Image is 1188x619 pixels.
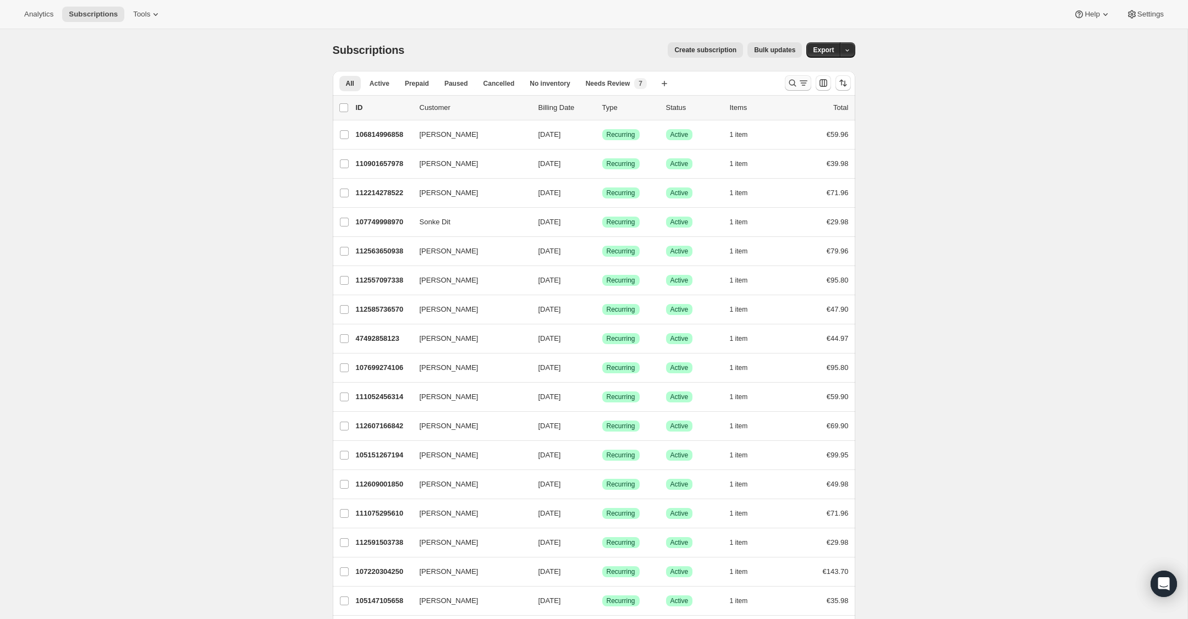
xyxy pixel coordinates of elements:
[835,75,851,91] button: Sort the results
[133,10,150,19] span: Tools
[607,596,635,605] span: Recurring
[827,538,849,546] span: €29.98
[827,305,849,313] span: €47.90
[730,506,760,521] button: 1 item
[730,593,760,609] button: 1 item
[420,246,479,257] span: [PERSON_NAME]
[413,476,523,493] button: [PERSON_NAME]
[413,330,523,347] button: [PERSON_NAME]
[730,127,760,142] button: 1 item
[730,189,748,197] span: 1 item
[356,506,849,521] div: 111075295610[PERSON_NAME][DATE]SuccessRecurringSuccessActive1 item€71.96
[538,159,561,168] span: [DATE]
[670,305,689,314] span: Active
[18,7,60,22] button: Analytics
[730,302,760,317] button: 1 item
[356,450,411,461] p: 105151267194
[413,359,523,377] button: [PERSON_NAME]
[420,187,479,198] span: [PERSON_NAME]
[420,595,479,606] span: [PERSON_NAME]
[356,479,411,490] p: 112609001850
[413,242,523,260] button: [PERSON_NAME]
[356,595,411,606] p: 105147105658
[356,564,849,579] div: 107220304250[PERSON_NAME][DATE]SuccessRecurringSuccessActive1 item€143.70
[730,360,760,375] button: 1 item
[730,447,760,463] button: 1 item
[413,184,523,202] button: [PERSON_NAME]
[69,10,118,19] span: Subscriptions
[420,566,479,577] span: [PERSON_NAME]
[413,388,523,406] button: [PERSON_NAME]
[730,276,748,285] span: 1 item
[607,393,635,401] span: Recurring
[730,334,748,343] span: 1 item
[413,213,523,231] button: Sonke Dit
[356,391,411,402] p: 111052456314
[356,333,411,344] p: 47492858123
[730,393,748,401] span: 1 item
[538,218,561,226] span: [DATE]
[405,79,429,88] span: Prepaid
[670,538,689,547] span: Active
[538,276,561,284] span: [DATE]
[730,535,760,550] button: 1 item
[1151,571,1177,597] div: Open Intercom Messenger
[24,10,53,19] span: Analytics
[607,159,635,168] span: Recurring
[356,273,849,288] div: 112557097338[PERSON_NAME][DATE]SuccessRecurringSuccessActive1 item€95.80
[730,102,785,113] div: Items
[813,46,834,54] span: Export
[833,102,848,113] p: Total
[670,422,689,430] span: Active
[730,480,748,489] span: 1 item
[586,79,630,88] span: Needs Review
[730,538,748,547] span: 1 item
[1137,10,1164,19] span: Settings
[420,275,479,286] span: [PERSON_NAME]
[827,189,849,197] span: €71.96
[356,537,411,548] p: 112591503738
[827,451,849,459] span: €99.95
[670,393,689,401] span: Active
[356,566,411,577] p: 107220304250
[730,305,748,314] span: 1 item
[730,273,760,288] button: 1 item
[670,509,689,518] span: Active
[356,360,849,375] div: 107699274106[PERSON_NAME][DATE]SuccessRecurringSuccessActive1 item€95.80
[730,564,760,579] button: 1 item
[1067,7,1117,22] button: Help
[670,334,689,343] span: Active
[413,301,523,318] button: [PERSON_NAME]
[607,451,635,460] span: Recurring
[754,46,795,54] span: Bulk updates
[607,538,635,547] span: Recurring
[538,422,561,430] span: [DATE]
[413,505,523,522] button: [PERSON_NAME]
[607,276,635,285] span: Recurring
[607,480,635,489] span: Recurring
[806,42,840,58] button: Export
[356,535,849,550] div: 112591503738[PERSON_NAME][DATE]SuccessRecurringSuccessActive1 item€29.98
[674,46,736,54] span: Create subscription
[333,44,405,56] span: Subscriptions
[420,158,479,169] span: [PERSON_NAME]
[730,477,760,492] button: 1 item
[420,217,450,228] span: Sonke Dit
[356,331,849,346] div: 47492858123[PERSON_NAME][DATE]SuccessRecurringSuccessActive1 item€44.97
[538,596,561,605] span: [DATE]
[538,538,561,546] span: [DATE]
[413,592,523,610] button: [PERSON_NAME]
[538,509,561,517] span: [DATE]
[827,509,849,517] span: €71.96
[607,363,635,372] span: Recurring
[413,563,523,581] button: [PERSON_NAME]
[656,76,673,91] button: Create new view
[670,567,689,576] span: Active
[413,272,523,289] button: [PERSON_NAME]
[607,567,635,576] span: Recurring
[670,451,689,460] span: Active
[538,451,561,459] span: [DATE]
[356,362,411,373] p: 107699274106
[420,304,479,315] span: [PERSON_NAME]
[607,422,635,430] span: Recurring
